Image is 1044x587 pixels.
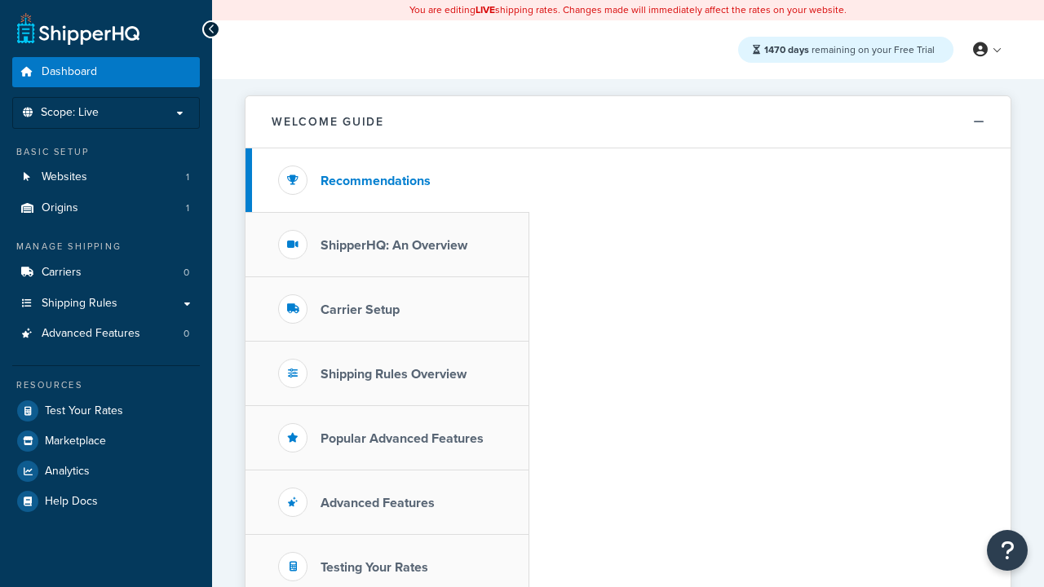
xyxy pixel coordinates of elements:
[12,396,200,426] a: Test Your Rates
[12,319,200,349] li: Advanced Features
[12,145,200,159] div: Basic Setup
[987,530,1028,571] button: Open Resource Center
[42,65,97,79] span: Dashboard
[42,201,78,215] span: Origins
[764,42,809,57] strong: 1470 days
[42,297,117,311] span: Shipping Rules
[12,319,200,349] a: Advanced Features0
[12,193,200,223] li: Origins
[321,302,400,317] h3: Carrier Setup
[41,106,99,120] span: Scope: Live
[476,2,495,17] b: LIVE
[12,457,200,486] a: Analytics
[321,174,431,188] h3: Recommendations
[12,378,200,392] div: Resources
[12,258,200,288] a: Carriers0
[45,465,90,479] span: Analytics
[184,266,189,280] span: 0
[321,560,428,575] h3: Testing Your Rates
[42,327,140,341] span: Advanced Features
[12,426,200,456] a: Marketplace
[12,162,200,192] a: Websites1
[184,327,189,341] span: 0
[186,170,189,184] span: 1
[321,496,435,510] h3: Advanced Features
[764,42,935,57] span: remaining on your Free Trial
[42,170,87,184] span: Websites
[272,116,384,128] h2: Welcome Guide
[12,258,200,288] li: Carriers
[12,289,200,319] a: Shipping Rules
[45,435,106,448] span: Marketplace
[321,367,467,382] h3: Shipping Rules Overview
[45,404,123,418] span: Test Your Rates
[12,57,200,87] a: Dashboard
[12,240,200,254] div: Manage Shipping
[186,201,189,215] span: 1
[12,162,200,192] li: Websites
[42,266,82,280] span: Carriers
[12,487,200,516] a: Help Docs
[246,96,1011,148] button: Welcome Guide
[321,238,467,253] h3: ShipperHQ: An Overview
[12,193,200,223] a: Origins1
[321,431,484,446] h3: Popular Advanced Features
[45,495,98,509] span: Help Docs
